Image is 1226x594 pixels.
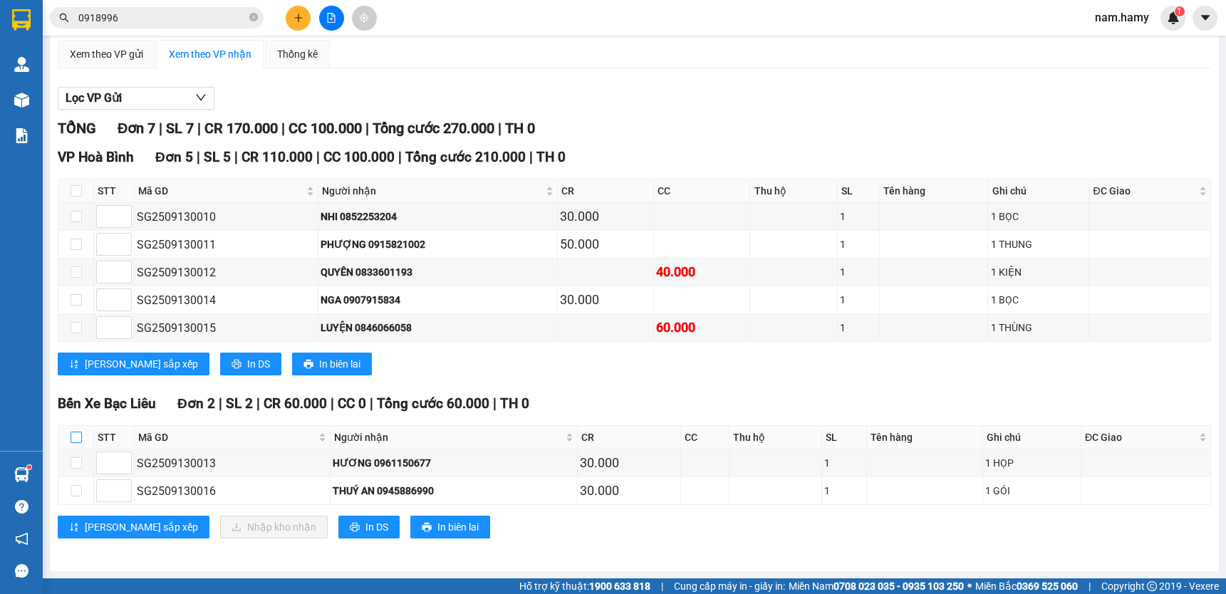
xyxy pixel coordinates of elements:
span: Mã GD [138,183,303,199]
span: SL 7 [166,120,194,137]
div: 30.000 [580,453,678,473]
div: 40.000 [656,262,747,282]
th: SL [838,179,880,203]
img: warehouse-icon [14,57,29,72]
span: Đơn 2 [177,395,215,412]
span: CR 170.000 [204,120,278,137]
th: Thu hộ [729,426,823,449]
span: Tổng cước 270.000 [373,120,494,137]
th: Tên hàng [867,426,983,449]
div: HƯƠNG 0961150677 [333,455,575,471]
span: VP Hoà Bình [58,149,134,165]
th: STT [94,426,135,449]
td: SG2509130012 [135,259,318,286]
div: 1 [840,320,877,335]
span: printer [232,359,241,370]
div: 1 [824,455,864,471]
div: 1 [824,483,864,499]
div: SG2509130010 [137,208,316,226]
span: CC 0 [338,395,366,412]
th: Thu hộ [750,179,837,203]
span: | [256,395,260,412]
div: SG2509130014 [137,291,316,309]
span: file-add [326,13,336,23]
div: 1 BỌC [990,292,1086,308]
div: Thống kê [277,46,318,62]
span: copyright [1147,581,1157,591]
div: 1 THÙNG [990,320,1086,335]
div: NGA 0907915834 [321,292,555,308]
span: Bến Xe Bạc Liêu [58,395,156,412]
button: downloadNhập kho nhận [220,516,328,538]
td: SG2509130013 [135,449,331,477]
span: [PERSON_NAME] sắp xếp [85,519,198,535]
div: 1 BỌC [990,209,1086,224]
span: ⚪️ [967,583,972,589]
span: | [159,120,162,137]
th: CC [681,426,729,449]
div: NHI 0852253204 [321,209,555,224]
span: | [234,149,238,165]
div: SG2509130015 [137,319,316,337]
span: [PERSON_NAME] sắp xếp [85,356,198,372]
span: sort-ascending [69,522,79,533]
span: printer [350,522,360,533]
span: TH 0 [536,149,566,165]
strong: 1900 633 818 [589,580,650,592]
span: CR 60.000 [264,395,327,412]
div: 30.000 [580,481,678,501]
span: notification [15,532,28,546]
button: aim [352,6,377,31]
input: Tìm tên, số ĐT hoặc mã đơn [78,10,246,26]
img: logo-vxr [12,9,31,31]
button: sort-ascending[PERSON_NAME] sắp xếp [58,353,209,375]
button: printerIn biên lai [410,516,490,538]
div: 30.000 [560,290,651,310]
div: SG2509130012 [137,264,316,281]
div: Xem theo VP gửi [70,46,143,62]
th: Tên hàng [880,179,989,203]
span: In biên lai [437,519,479,535]
span: | [365,120,369,137]
span: Miền Nam [789,578,964,594]
img: solution-icon [14,128,29,143]
span: Mã GD [138,429,316,445]
img: warehouse-icon [14,93,29,108]
span: | [331,395,334,412]
sup: 1 [27,465,31,469]
th: CR [558,179,654,203]
span: TH 0 [500,395,529,412]
div: 50.000 [560,234,651,254]
td: SG2509130010 [135,203,318,231]
span: | [1089,578,1091,594]
span: TỔNG [58,120,96,137]
span: message [15,564,28,578]
span: In DS [365,519,388,535]
div: 1 HỌP [985,455,1079,471]
span: | [219,395,222,412]
span: Tổng cước 60.000 [377,395,489,412]
div: LUYỆN 0846066058 [321,320,555,335]
button: caret-down [1193,6,1217,31]
span: printer [303,359,313,370]
td: SG2509130015 [135,314,318,342]
span: CC 100.000 [289,120,362,137]
span: printer [422,522,432,533]
span: CR 110.000 [241,149,313,165]
span: sort-ascending [69,359,79,370]
button: Lọc VP Gửi [58,87,214,110]
span: | [493,395,497,412]
div: 1 [840,209,877,224]
span: SL 2 [226,395,253,412]
span: close-circle [249,13,258,21]
strong: 0369 525 060 [1017,580,1078,592]
div: SG2509130016 [137,482,328,500]
span: Miền Bắc [975,578,1078,594]
span: close-circle [249,11,258,25]
span: TH 0 [505,120,535,137]
span: ĐC Giao [1093,183,1196,199]
div: PHƯỢNG 0915821002 [321,236,555,252]
span: CC 100.000 [323,149,395,165]
span: ĐC Giao [1085,429,1196,445]
div: 1 THUNG [990,236,1086,252]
